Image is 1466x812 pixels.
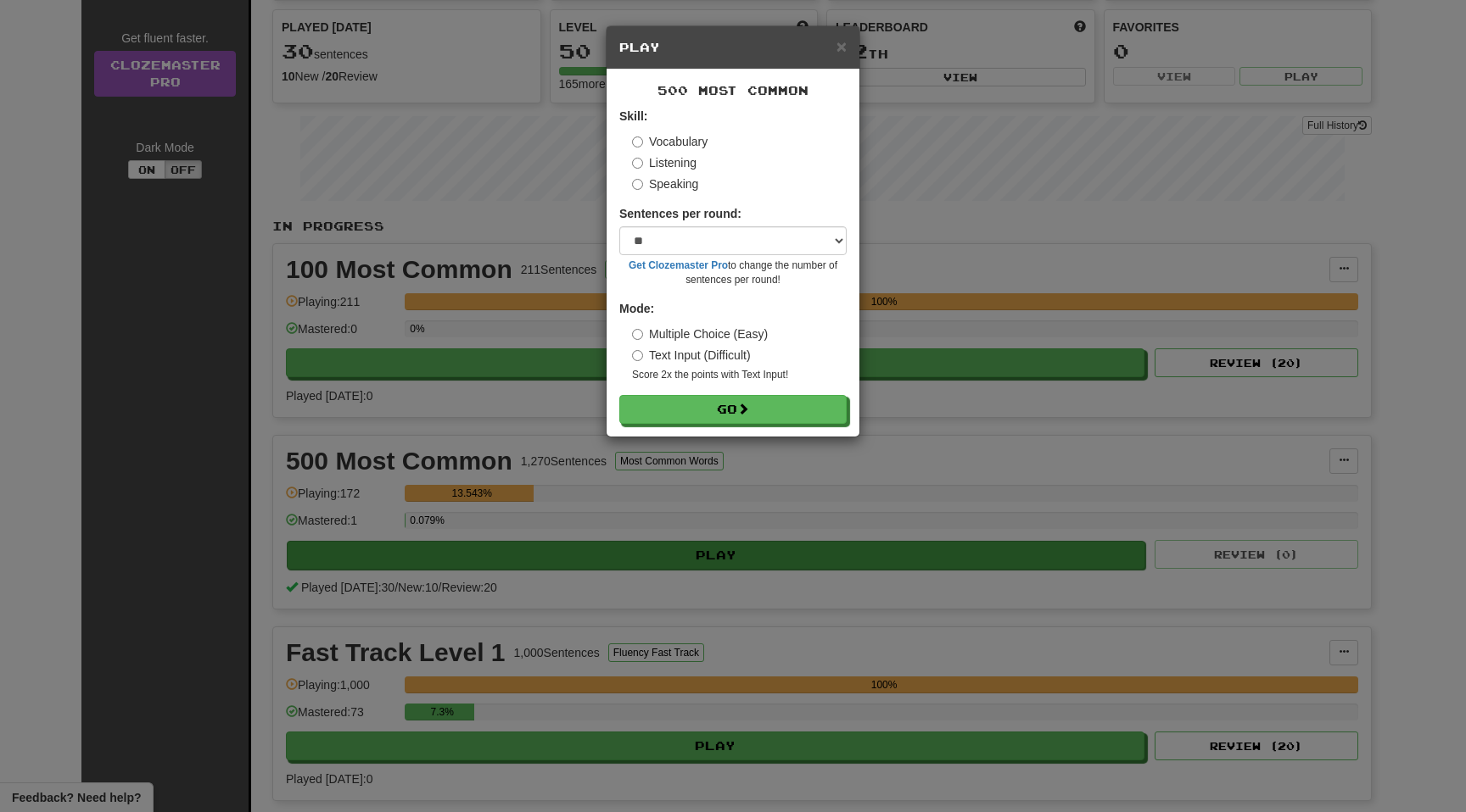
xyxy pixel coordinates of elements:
[632,136,643,147] input: Vocabulary
[619,395,847,424] button: Go
[632,329,643,340] input: Multiple Choice (Easy)
[619,259,847,287] small: to change the number of sentences per round!
[629,259,728,271] a: Get Clozemaster Pro
[632,133,708,150] label: Vocabulary
[837,37,847,55] button: Close
[632,368,847,382] small: Score 2x the points with Text Input !
[619,205,741,222] label: Sentences per round:
[632,158,643,169] input: Listening
[632,325,768,342] label: Multiple Choice (Easy)
[632,175,698,192] label: Speaking
[837,36,847,56] span: ×
[632,347,751,364] label: Text Input (Difficult)
[619,109,647,123] strong: Skill:
[619,39,847,56] h5: Play
[632,179,643,190] input: Speaking
[632,350,643,361] input: Text Input (Difficult)
[632,154,697,171] label: Listening
[619,302,654,315] strong: Mode:
[657,83,809,97] span: 500 Most Common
